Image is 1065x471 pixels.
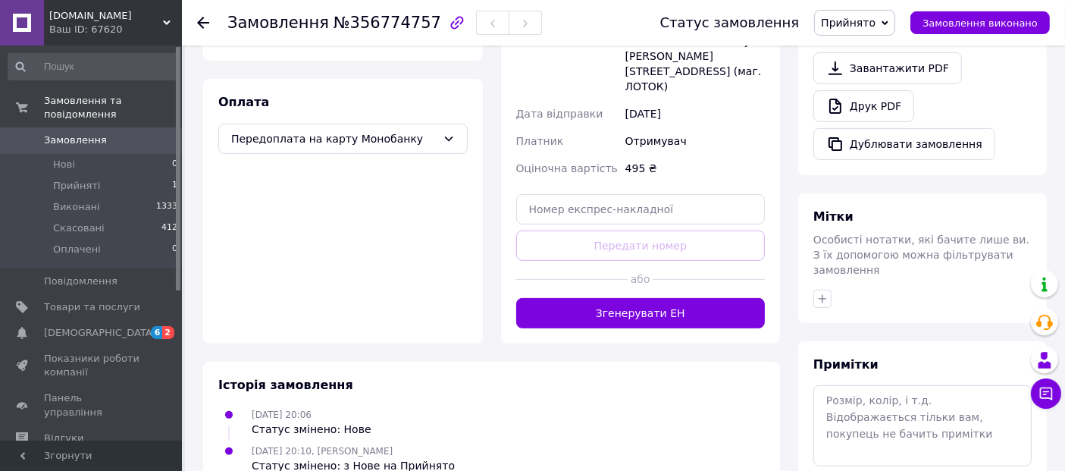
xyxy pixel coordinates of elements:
[252,446,393,457] span: [DATE] 20:10, [PERSON_NAME]
[49,23,182,36] div: Ваш ID: 67620
[813,209,854,224] span: Мітки
[161,221,177,235] span: 412
[622,100,768,127] div: [DATE]
[53,200,100,214] span: Виконані
[628,272,653,287] span: або
[44,391,140,419] span: Панель управління
[252,422,371,437] div: Статус змінено: Нове
[516,194,766,225] input: Номер експрес-накладної
[910,11,1050,34] button: Замовлення виконано
[218,378,353,392] span: Історія замовлення
[172,243,177,256] span: 0
[231,130,437,147] span: Передоплата на карту Монобанку
[516,135,564,147] span: Платник
[622,127,768,155] div: Отримувач
[53,243,101,256] span: Оплачені
[53,179,100,193] span: Прийняті
[813,357,879,372] span: Примітки
[821,17,875,29] span: Прийнято
[813,90,914,122] a: Друк PDF
[156,200,177,214] span: 1333
[53,221,105,235] span: Скасовані
[516,298,766,328] button: Згенерувати ЕН
[49,9,163,23] span: zoomyr.com.ua
[44,300,140,314] span: Товари та послуги
[252,410,312,420] span: [DATE] 20:06
[44,275,117,288] span: Повідомлення
[218,95,269,109] span: Оплата
[8,53,179,80] input: Пошук
[151,326,163,339] span: 6
[44,432,83,445] span: Відгуки
[334,14,441,32] span: №356774757
[44,352,140,379] span: Показники роботи компанії
[516,162,618,174] span: Оціночна вартість
[44,133,107,147] span: Замовлення
[813,234,1029,276] span: Особисті нотатки, які бачите лише ви. З їх допомогою можна фільтрувати замовлення
[172,158,177,171] span: 0
[660,15,800,30] div: Статус замовлення
[622,155,768,182] div: 495 ₴
[922,17,1038,29] span: Замовлення виконано
[516,108,603,120] span: Дата відправки
[53,158,75,171] span: Нові
[44,94,182,121] span: Замовлення та повідомлення
[227,14,329,32] span: Замовлення
[197,15,209,30] div: Повернутися назад
[44,326,156,340] span: [DEMOGRAPHIC_DATA]
[172,179,177,193] span: 1
[162,326,174,339] span: 2
[813,52,962,84] a: Завантажити PDF
[813,128,995,160] button: Дублювати замовлення
[1031,378,1061,409] button: Чат з покупцем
